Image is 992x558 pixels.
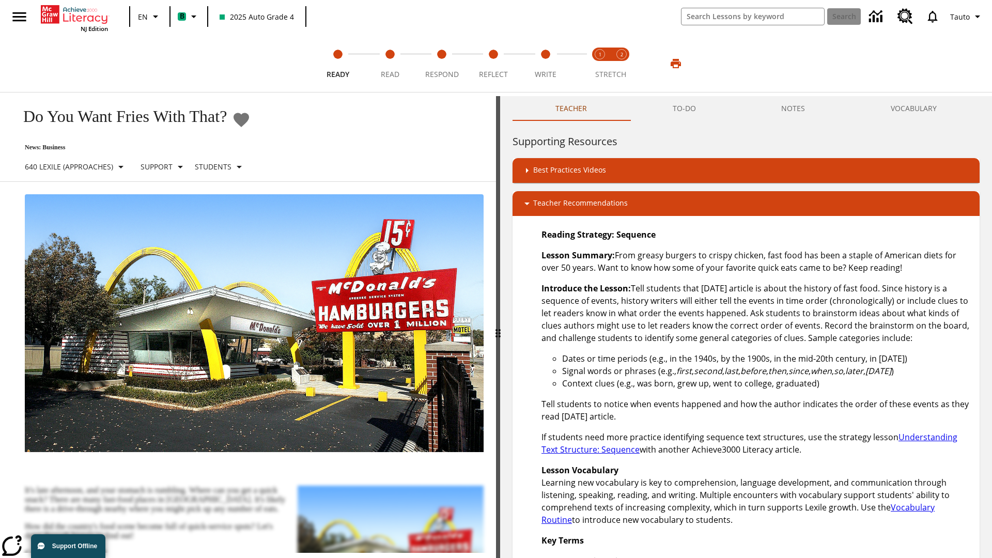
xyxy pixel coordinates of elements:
[659,54,692,73] button: Print
[535,69,556,79] span: Write
[919,3,946,30] a: Notifications
[533,164,606,177] p: Best Practices Videos
[946,7,988,26] button: Profile/Settings
[52,542,97,550] span: Support Offline
[25,194,484,453] img: One of the first McDonald's stores, with the iconic red sign and golden arches.
[195,161,231,172] p: Students
[541,398,971,423] p: Tell students to notice when events happened and how the author indicates the order of these even...
[616,229,656,240] strong: Sequence
[220,11,294,22] span: 2025 Auto Grade 4
[681,8,824,25] input: search field
[500,96,992,558] div: activity
[845,365,863,377] em: later
[360,35,420,92] button: Read step 2 of 5
[479,69,508,79] span: Reflect
[412,35,472,92] button: Respond step 3 of 5
[599,51,601,58] text: 1
[541,229,614,240] strong: Reading Strategy:
[891,3,919,30] a: Resource Center, Will open in new tab
[607,35,637,92] button: Stretch Respond step 2 of 2
[425,69,459,79] span: Respond
[174,7,204,26] button: Boost Class color is mint green. Change class color
[138,11,148,22] span: EN
[630,96,739,121] button: TO-DO
[31,534,105,558] button: Support Offline
[25,161,113,172] p: 640 Lexile (Approaches)
[848,96,980,121] button: VOCABULARY
[740,365,766,377] em: before
[541,250,615,261] strong: Lesson Summary:
[513,96,630,121] button: Teacher
[496,96,500,558] div: Press Enter or Spacebar and then press right and left arrow keys to move the slider
[513,133,980,150] h6: Supporting Resources
[739,96,848,121] button: NOTES
[950,11,970,22] span: Tauto
[141,161,173,172] p: Support
[381,69,399,79] span: Read
[562,365,971,377] li: Signal words or phrases (e.g., , , , , , , , , , )
[585,35,615,92] button: Stretch Read step 1 of 2
[533,197,628,210] p: Teacher Recommendations
[694,365,722,377] em: second
[133,7,166,26] button: Language: EN, Select a language
[676,365,692,377] em: first
[463,35,523,92] button: Reflect step 4 of 5
[541,249,971,274] p: From greasy burgers to crispy chicken, fast food has been a staple of American diets for over 50 ...
[12,144,251,151] p: News: Business
[834,365,843,377] em: so
[541,282,971,344] p: Tell students that [DATE] article is about the history of fast food. Since history is a sequence ...
[541,535,584,546] strong: Key Terms
[562,377,971,390] li: Context clues (e.g., was born, grew up, went to college, graduated)
[327,69,349,79] span: Ready
[308,35,368,92] button: Ready step 1 of 5
[562,352,971,365] li: Dates or time periods (e.g., in the 1940s, by the 1900s, in the mid-20th century, in [DATE])
[4,2,35,32] button: Open side menu
[863,3,891,31] a: Data Center
[541,464,618,476] strong: Lesson Vocabulary
[541,283,631,294] strong: Introduce the Lesson:
[516,35,576,92] button: Write step 5 of 5
[788,365,809,377] em: since
[621,51,623,58] text: 2
[541,431,971,456] p: If students need more practice identifying sequence text structures, use the strategy lesson with...
[595,69,626,79] span: STRETCH
[12,107,227,126] h1: Do You Want Fries With That?
[513,158,980,183] div: Best Practices Videos
[81,25,108,33] span: NJ Edition
[541,464,971,526] p: Learning new vocabulary is key to comprehension, language development, and communication through ...
[41,3,108,33] div: Home
[811,365,832,377] em: when
[191,158,250,176] button: Select Student
[136,158,191,176] button: Scaffolds, Support
[768,365,786,377] em: then
[724,365,738,377] em: last
[232,111,251,129] button: Add to Favorites - Do You Want Fries With That?
[513,96,980,121] div: Instructional Panel Tabs
[513,191,980,216] div: Teacher Recommendations
[21,158,131,176] button: Select Lexile, 640 Lexile (Approaches)
[865,365,891,377] em: [DATE]
[180,10,184,23] span: B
